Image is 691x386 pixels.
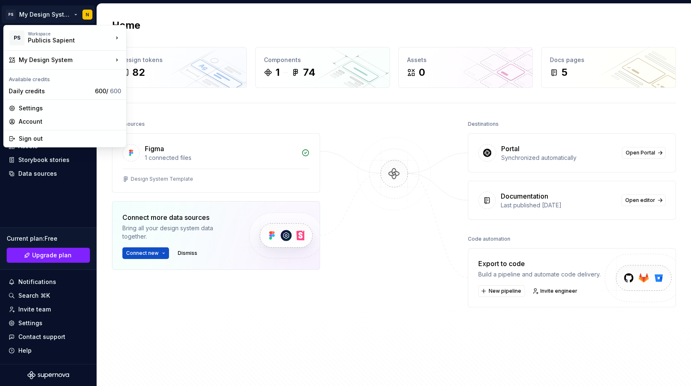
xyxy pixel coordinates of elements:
[110,87,121,95] span: 600
[10,30,25,45] div: PS
[28,36,99,45] div: Publicis Sapient
[19,104,121,112] div: Settings
[19,56,113,64] div: My Design System
[95,87,121,95] span: 600 /
[9,87,92,95] div: Daily credits
[28,31,113,36] div: Workspace
[19,134,121,143] div: Sign out
[5,71,124,85] div: Available credits
[19,117,121,126] div: Account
